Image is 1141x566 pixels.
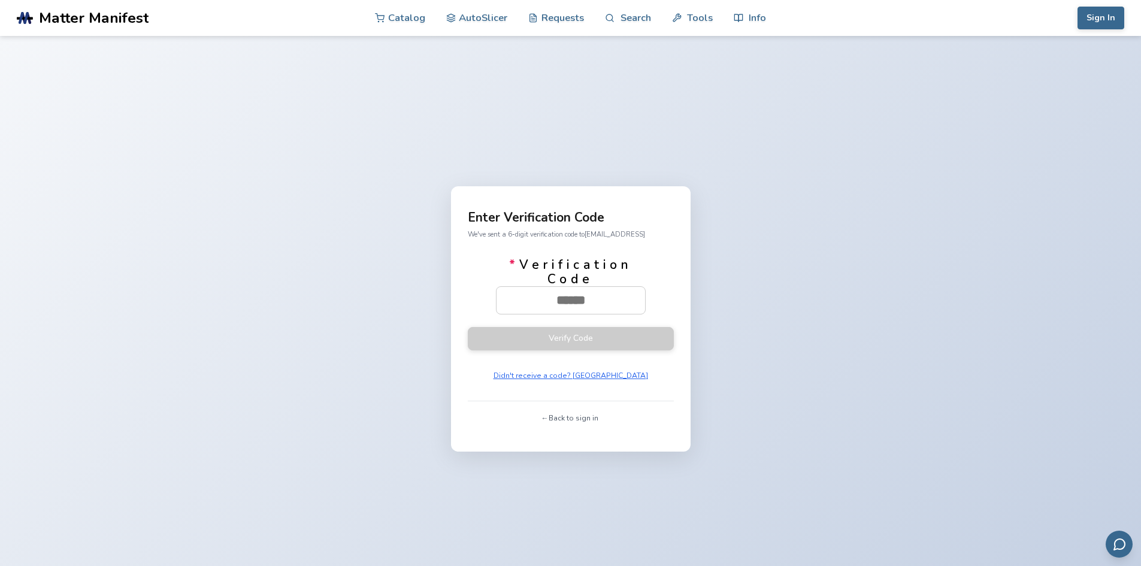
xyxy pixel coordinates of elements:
[468,228,674,241] p: We've sent a 6-digit verification code to [EMAIL_ADDRESS]
[1106,531,1133,558] button: Send feedback via email
[538,410,603,426] button: ← Back to sign in
[497,287,645,313] input: *Verification Code
[496,258,646,314] label: Verification Code
[39,10,149,26] span: Matter Manifest
[489,367,652,384] button: Didn't receive a code? [GEOGRAPHIC_DATA]
[1078,7,1124,29] button: Sign In
[468,327,674,350] button: Verify Code
[468,211,674,224] p: Enter Verification Code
